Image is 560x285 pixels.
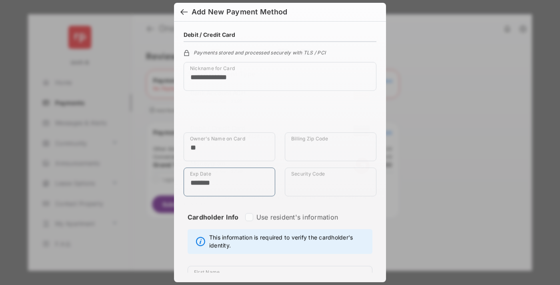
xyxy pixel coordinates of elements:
div: Add New Payment Method [192,8,287,16]
iframe: Credit card field [184,98,376,133]
div: Payments stored and processed securely with TLS / PCI [184,48,376,56]
strong: Cardholder Info [188,213,239,236]
label: Use resident's information [256,213,338,221]
h4: Debit / Credit Card [184,31,236,38]
span: This information is required to verify the cardholder's identity. [209,234,368,250]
